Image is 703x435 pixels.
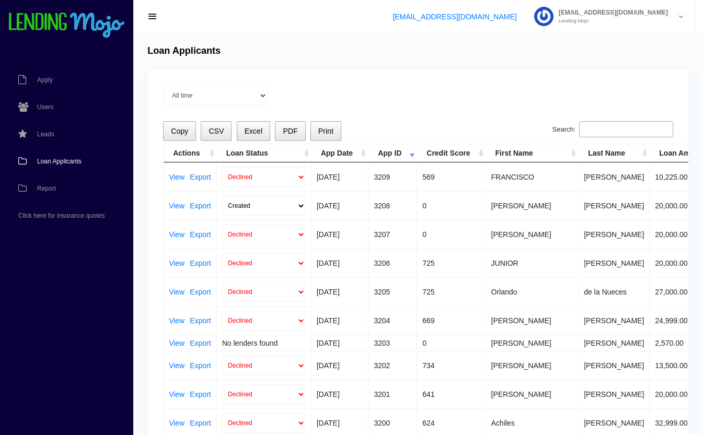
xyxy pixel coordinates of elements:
td: [PERSON_NAME] [486,380,579,408]
span: CSV [209,127,224,135]
label: Search: [552,121,673,138]
button: Excel [237,121,271,142]
td: 669 [417,306,486,335]
a: View [169,317,185,324]
span: Report [37,185,56,192]
td: [DATE] [312,162,368,191]
td: [DATE] [312,335,368,351]
td: 0 [417,220,486,249]
th: Loan Status: activate to sort column ascending [217,144,312,162]
a: Export [190,419,211,427]
th: App Date: activate to sort column ascending [312,144,368,162]
td: [PERSON_NAME] [579,351,650,380]
td: JUNIOR [486,249,579,277]
td: 3204 [368,306,417,335]
a: View [169,202,185,209]
td: [PERSON_NAME] [486,335,579,351]
td: [DATE] [312,191,368,220]
input: Search: [579,121,673,138]
td: 3203 [368,335,417,351]
td: 0 [417,335,486,351]
a: View [169,231,185,238]
a: View [169,339,185,347]
td: [PERSON_NAME] [579,162,650,191]
img: Profile image [534,7,554,26]
button: CSV [201,121,232,142]
td: [PERSON_NAME] [579,306,650,335]
td: de la Nueces [579,277,650,306]
th: App ID: activate to sort column ascending [368,144,417,162]
td: 3201 [368,380,417,408]
span: [EMAIL_ADDRESS][DOMAIN_NAME] [554,9,668,16]
a: View [169,419,185,427]
td: [DATE] [312,249,368,277]
td: [PERSON_NAME] [579,220,650,249]
span: Apply [37,77,53,83]
a: View [169,391,185,398]
button: PDF [275,121,305,142]
th: Credit Score: activate to sort column ascending [417,144,486,162]
td: 734 [417,351,486,380]
td: 3207 [368,220,417,249]
a: View [169,362,185,369]
span: Users [37,104,53,110]
span: Excel [245,127,262,135]
button: Print [310,121,341,142]
td: No lenders found [217,335,312,351]
td: [PERSON_NAME] [486,191,579,220]
span: Loan Applicants [37,158,82,164]
td: 3205 [368,277,417,306]
a: Export [190,362,211,369]
img: logo-small.png [8,13,125,39]
td: 3208 [368,191,417,220]
td: [PERSON_NAME] [579,191,650,220]
td: Orlando [486,277,579,306]
td: [PERSON_NAME] [486,351,579,380]
td: 725 [417,249,486,277]
a: Export [190,339,211,347]
a: View [169,288,185,296]
td: [DATE] [312,306,368,335]
td: FRANCISCO [486,162,579,191]
td: 0 [417,191,486,220]
td: 3206 [368,249,417,277]
a: Export [190,288,211,296]
th: First Name: activate to sort column ascending [486,144,579,162]
h4: Loan Applicants [147,45,221,57]
td: [PERSON_NAME] [579,335,650,351]
span: Print [318,127,333,135]
a: Export [190,202,211,209]
th: Last Name: activate to sort column ascending [579,144,650,162]
span: Copy [171,127,188,135]
a: [EMAIL_ADDRESS][DOMAIN_NAME] [393,13,516,21]
a: View [169,173,185,181]
a: Export [190,391,211,398]
th: Actions: activate to sort column ascending [164,144,217,162]
a: Export [190,260,211,267]
span: Leads [37,131,54,137]
span: Click here for insurance quotes [18,213,105,219]
a: View [169,260,185,267]
td: [DATE] [312,351,368,380]
a: Export [190,317,211,324]
a: Export [190,173,211,181]
td: [DATE] [312,380,368,408]
button: Copy [163,121,196,142]
small: Lending Mojo [554,18,668,23]
td: 569 [417,162,486,191]
a: Export [190,231,211,238]
td: 3209 [368,162,417,191]
td: [PERSON_NAME] [579,249,650,277]
td: 641 [417,380,486,408]
td: [PERSON_NAME] [579,380,650,408]
td: [DATE] [312,220,368,249]
td: [PERSON_NAME] [486,220,579,249]
td: 725 [417,277,486,306]
td: 3202 [368,351,417,380]
td: [DATE] [312,277,368,306]
span: PDF [283,127,297,135]
td: [PERSON_NAME] [486,306,579,335]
